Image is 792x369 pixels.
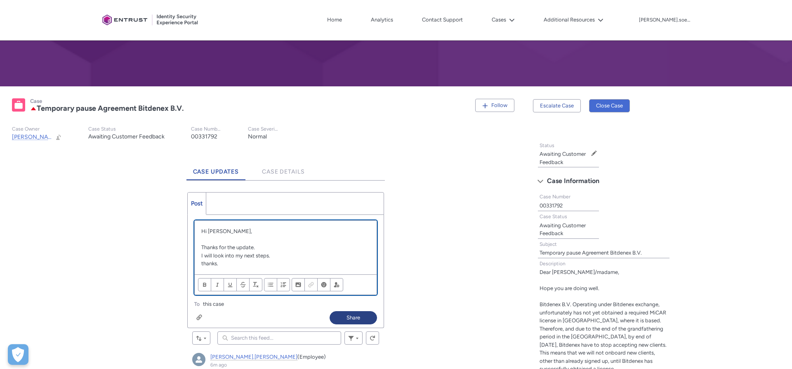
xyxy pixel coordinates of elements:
input: Search this feed... [217,331,341,345]
button: Insert Emoji [317,278,330,291]
ul: Insert content [292,278,343,291]
p: Case Status [88,126,165,132]
span: To [194,301,200,307]
p: Hi [PERSON_NAME], [201,227,370,236]
lightning-formatted-text: Awaiting Customer Feedback [540,151,586,165]
lightning-formatted-text: 00331792 [191,133,217,140]
button: User Profile dennis.soemai [639,15,693,24]
records-entity-label: Case [30,98,42,104]
lightning-formatted-text: Awaiting Customer Feedback [88,133,165,140]
span: Case Information [547,175,599,187]
button: Follow [475,99,514,112]
button: Numbered List [277,278,290,291]
a: Home [325,14,344,26]
button: Image [292,278,305,291]
div: Chatter Publisher [187,192,384,328]
button: Open Preferences [8,344,28,365]
button: Bulleted List [264,278,277,291]
p: Case Number [191,126,222,132]
button: Italic [211,278,224,291]
p: I will look into my next steps. [201,252,370,260]
lightning-formatted-text: 00331792 [540,202,563,209]
p: Thanks for the update. [201,243,370,252]
span: Status [540,143,554,148]
span: (Employee) [297,354,326,360]
button: Refresh this feed [366,331,379,345]
div: Cookie Preferences [8,344,28,365]
a: 6m ago [210,362,227,368]
button: Additional Resources [542,14,606,26]
ul: Align text [264,278,290,291]
p: thanks. [201,259,370,268]
a: Analytics, opens in new tab [369,14,395,26]
button: Remove Formatting [249,278,262,291]
span: Case Updates [193,168,239,175]
lightning-formatted-text: Normal [248,133,267,140]
p: Case Severity [248,126,278,132]
span: Subject [540,241,557,247]
p: Case Owner [12,126,62,132]
button: Underline [224,278,237,291]
lightning-icon: Escalated [30,105,37,112]
button: Share [330,311,377,324]
button: Cases [490,14,517,26]
button: Close Case [589,99,630,112]
a: Case Details [255,157,311,180]
button: Edit Status [591,150,597,157]
lightning-formatted-text: Temporary pause Agreement Bitdenex B.V. [540,250,642,256]
span: Description [540,261,566,267]
a: Contact Support [420,14,465,26]
span: Case Details [262,168,305,175]
button: Link [304,278,318,291]
a: Post [188,193,206,214]
button: Strikethrough [236,278,250,291]
div: srishti.sehgal [192,353,205,366]
p: [PERSON_NAME].soemai [639,17,693,23]
img: External User - srishti.sehgal (Onfido) [192,353,205,366]
lightning-formatted-text: Awaiting Customer Feedback [540,222,586,237]
button: Change Owner [55,133,62,140]
span: [PERSON_NAME].[PERSON_NAME] [12,133,106,140]
button: Bold [198,278,211,291]
span: this case [203,300,224,308]
span: Post [191,200,203,207]
a: Case Updates [186,157,246,180]
span: Case Status [540,214,567,219]
a: [PERSON_NAME].[PERSON_NAME] [210,354,297,360]
span: Case Number [540,194,570,200]
lightning-formatted-text: Temporary pause Agreement Bitdenex B.V. [37,104,184,113]
button: Escalate Case [533,99,581,112]
button: Case Information [533,174,674,188]
button: @Mention people and groups [330,278,343,291]
span: Follow [491,102,507,108]
ul: Format text [198,278,262,291]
